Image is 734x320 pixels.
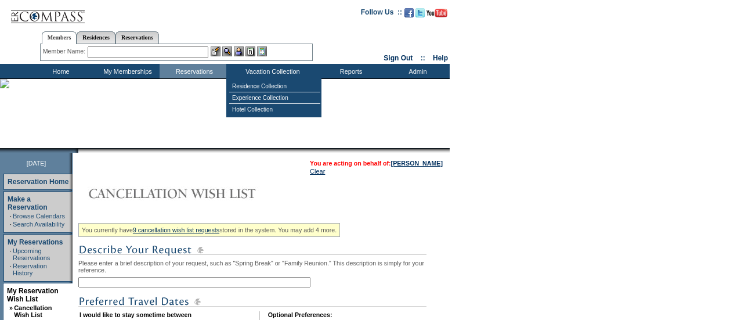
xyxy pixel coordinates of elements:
[316,64,383,78] td: Reports
[78,148,79,153] img: blank.gif
[8,178,68,186] a: Reservation Home
[26,64,93,78] td: Home
[7,287,59,303] a: My Reservation Wish List
[421,54,425,62] span: ::
[229,81,320,92] td: Residence Collection
[13,247,50,261] a: Upcoming Reservations
[74,148,78,153] img: promoShadowLeftCorner.gif
[257,46,267,56] img: b_calculator.gif
[391,160,443,167] a: [PERSON_NAME]
[426,9,447,17] img: Subscribe to our YouTube Channel
[13,263,47,276] a: Reservation History
[43,46,88,56] div: Member Name:
[10,221,12,228] td: ·
[229,92,320,104] td: Experience Collection
[415,12,425,19] a: Follow us on Twitter
[404,8,414,17] img: Become our fan on Facebook
[10,263,12,276] td: ·
[78,182,310,205] img: Cancellation Wish List
[78,223,340,237] div: You currently have stored in the system. You may add 4 more.
[226,64,316,78] td: Vacation Collection
[8,195,48,211] a: Make a Reservation
[222,46,232,56] img: View
[77,31,115,44] a: Residences
[426,12,447,19] a: Subscribe to our YouTube Channel
[79,311,191,318] b: I would like to stay sometime between
[245,46,255,56] img: Reservations
[14,304,52,318] a: Cancellation Wish List
[8,238,63,246] a: My Reservations
[433,54,448,62] a: Help
[404,12,414,19] a: Become our fan on Facebook
[234,46,244,56] img: Impersonate
[42,31,77,44] a: Members
[9,304,13,311] b: »
[415,8,425,17] img: Follow us on Twitter
[211,46,220,56] img: b_edit.gif
[10,213,12,220] td: ·
[310,160,443,167] span: You are acting on behalf of:
[160,64,226,78] td: Reservations
[383,64,450,78] td: Admin
[133,226,219,233] a: 9 cancellation wish list requests
[384,54,413,62] a: Sign Out
[10,247,12,261] td: ·
[268,311,332,318] b: Optional Preferences:
[361,7,402,21] td: Follow Us ::
[27,160,46,167] span: [DATE]
[229,104,320,115] td: Hotel Collection
[93,64,160,78] td: My Memberships
[310,168,325,175] a: Clear
[13,221,64,228] a: Search Availability
[115,31,159,44] a: Reservations
[13,213,65,220] a: Browse Calendars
